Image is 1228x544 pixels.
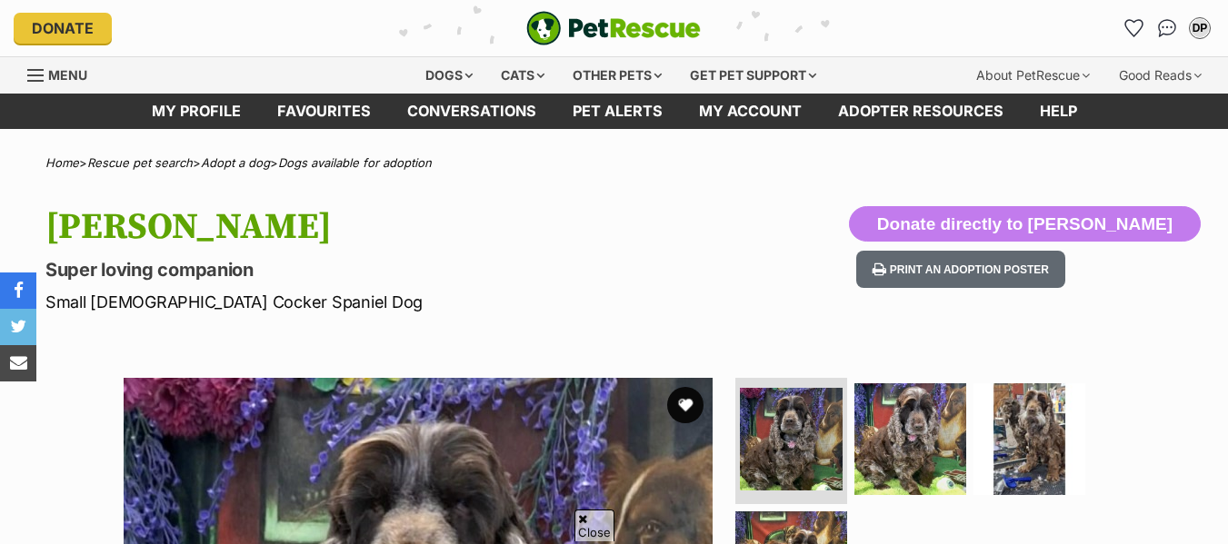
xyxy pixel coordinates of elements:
span: Close [574,509,614,541]
button: Donate directly to [PERSON_NAME] [849,206,1201,242]
img: Photo of Carla [973,383,1085,495]
div: Good Reads [1106,57,1214,94]
a: conversations [389,94,554,129]
div: Cats [488,57,557,94]
a: My account [681,94,820,129]
a: Donate [14,13,112,44]
div: About PetRescue [963,57,1103,94]
a: Pet alerts [554,94,681,129]
button: favourite [667,387,704,423]
img: Photo of Carla [854,383,966,495]
a: PetRescue [526,11,701,45]
a: Adopt a dog [201,155,270,170]
div: DP [1191,19,1209,37]
a: Dogs available for adoption [278,155,432,170]
img: logo-e224e6f780fb5917bec1dbf3a21bbac754714ae5b6737aabdf751b685950b380.svg [526,11,701,45]
div: Dogs [413,57,485,94]
button: My account [1185,14,1214,43]
img: chat-41dd97257d64d25036548639549fe6c8038ab92f7586957e7f3b1b290dea8141.svg [1158,19,1177,37]
div: Other pets [560,57,674,94]
img: Photo of Carla [740,388,843,490]
a: My profile [134,94,259,129]
a: Adopter resources [820,94,1022,129]
p: Small [DEMOGRAPHIC_DATA] Cocker Spaniel Dog [45,290,750,314]
a: Favourites [1120,14,1149,43]
a: Menu [27,57,100,90]
span: Menu [48,67,87,83]
div: Get pet support [677,57,829,94]
a: Rescue pet search [87,155,193,170]
a: Favourites [259,94,389,129]
button: Print an adoption poster [856,251,1065,288]
a: Conversations [1153,14,1182,43]
a: Home [45,155,79,170]
h1: [PERSON_NAME] [45,206,750,248]
p: Super loving companion [45,257,750,282]
ul: Account quick links [1120,14,1214,43]
a: Help [1022,94,1095,129]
